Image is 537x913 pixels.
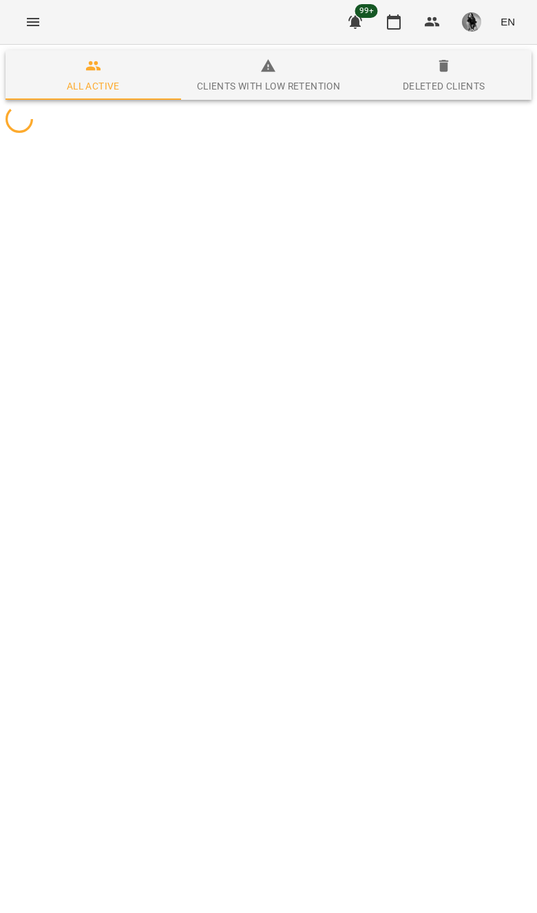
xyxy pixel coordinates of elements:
[197,78,340,94] div: Clients with low retention
[495,9,520,34] button: EN
[67,78,120,94] div: All active
[355,4,378,18] span: 99+
[462,12,481,32] img: 016acb0d36b2d483611c8b6abff4f02e.jpg
[501,14,515,29] span: EN
[403,78,485,94] div: Deleted clients
[17,6,50,39] button: Menu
